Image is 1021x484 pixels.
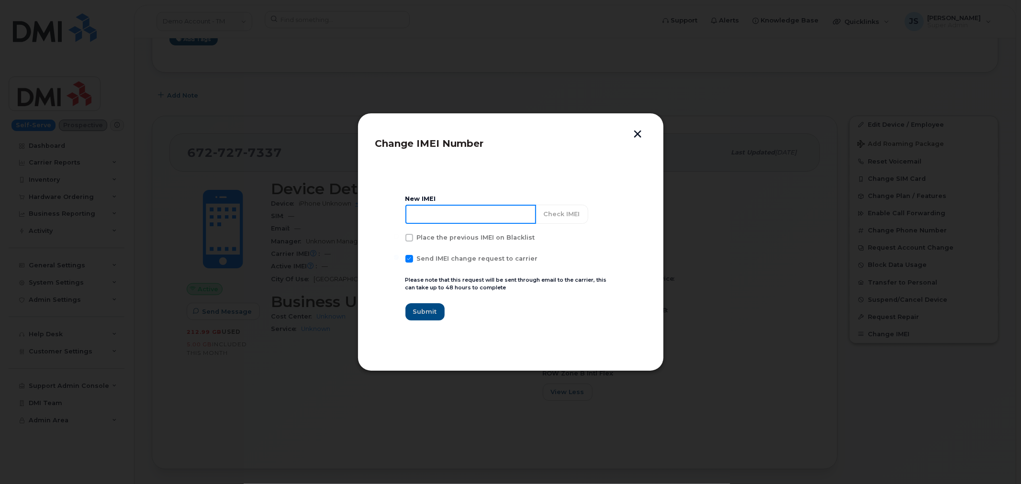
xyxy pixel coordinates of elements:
[417,234,535,241] span: Place the previous IMEI on Blacklist
[979,442,1014,477] iframe: Messenger Launcher
[405,276,607,291] small: Please note that this request will be sent through email to the carrier, this can take up to 48 h...
[375,138,484,149] span: Change IMEI Number
[417,255,538,262] span: Send IMEI change request to carrier
[394,255,399,260] input: Send IMEI change request to carrier
[405,303,445,320] button: Submit
[405,195,616,203] div: New IMEI
[536,205,588,224] button: Check IMEI
[394,234,399,239] input: Place the previous IMEI on Blacklist
[413,307,437,316] span: Submit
